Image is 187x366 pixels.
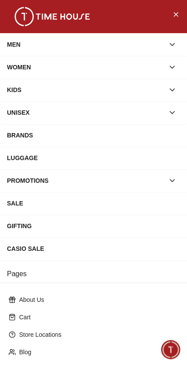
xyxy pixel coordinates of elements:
img: ... [9,7,96,26]
div: CASIO SALE [7,241,180,257]
div: SALE [7,195,180,211]
button: Close Menu [169,7,183,21]
div: WOMEN [7,59,164,75]
div: GIFTING [7,218,180,234]
p: Store Locations [19,330,175,339]
div: Chat Widget [161,340,180,359]
div: BRANDS [7,127,180,143]
p: Blog [19,348,175,356]
div: UNISEX [7,105,164,120]
div: PROMOTIONS [7,173,164,188]
div: MEN [7,37,164,52]
div: KIDS [7,82,164,98]
p: About Us [19,295,175,304]
div: LUGGAGE [7,150,180,166]
p: Cart [19,313,175,322]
